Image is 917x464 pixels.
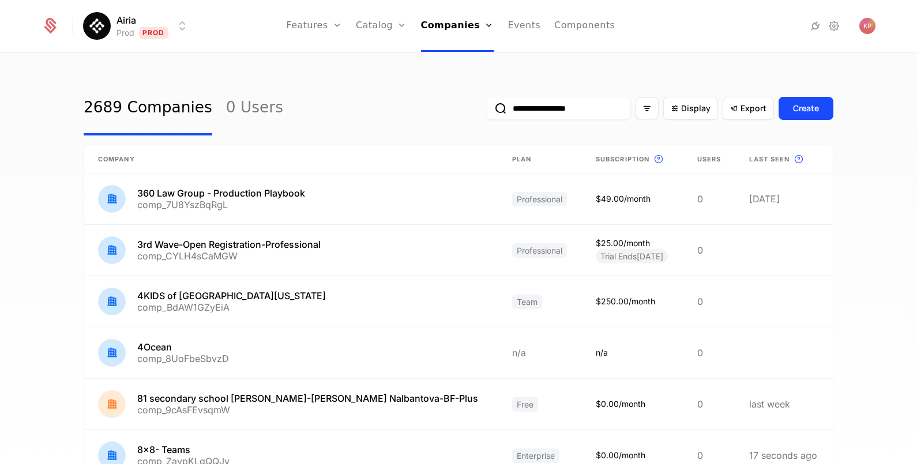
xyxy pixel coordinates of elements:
span: Subscription [596,154,649,164]
img: Airia [83,12,111,40]
a: Integrations [809,19,822,33]
span: Airia [116,13,136,27]
span: Display [681,103,711,114]
span: Export [741,103,766,114]
button: Open user button [859,18,875,34]
button: Create [779,97,833,120]
th: Users [683,145,736,173]
button: Export [723,97,774,120]
button: Filter options [636,97,659,119]
a: 0 Users [226,81,283,135]
img: Katrina Peek [859,18,875,34]
span: Last seen [749,154,790,164]
button: Select environment [87,13,189,39]
a: Settings [827,19,841,33]
th: Company [84,145,498,173]
div: Prod [116,27,134,39]
a: 2689 Companies [84,81,212,135]
button: Display [663,97,718,120]
th: Plan [498,145,582,173]
span: Prod [139,27,168,39]
div: Create [793,103,819,114]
